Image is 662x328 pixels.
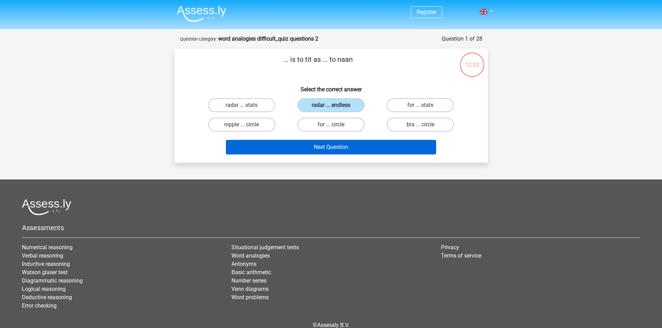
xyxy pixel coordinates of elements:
[22,302,57,309] a: Error checking
[231,244,299,251] a: Situational judgement tests
[441,252,481,259] a: Terms of service
[441,244,459,251] a: Privacy
[231,269,271,276] a: Basic arithmetic
[22,269,67,276] a: Watson glaser test
[186,54,451,75] p: ... is to tit as ... to naan
[22,224,640,232] h5: Assessments
[208,98,275,112] label: radar ... stats
[22,286,66,292] a: Logical reasoning
[22,244,73,251] a: Numerical reasoning
[459,52,485,69] div: 12:33
[218,35,318,42] strong: word analogies difficult_quiz questions 2
[231,294,269,301] a: Word problems
[387,98,454,112] label: for ... stats
[22,277,83,284] a: Diagrammatic reasoning
[180,36,217,42] small: Question category:
[442,35,482,43] div: Question 1 of 28
[22,294,72,301] a: Deductive reasoning
[231,261,256,267] a: Antonyms
[208,118,275,132] label: nipple ... circle
[231,277,267,284] a: Number series
[22,199,71,215] img: Assessly logo
[226,140,436,154] button: Next Question
[22,252,63,259] a: Verbal reasoning
[297,98,365,112] label: radar ... endless
[231,252,270,259] a: Word analogies
[177,6,226,22] img: Assessly
[297,118,365,132] label: for ... circle
[186,81,477,93] h6: Select the correct answer
[387,118,454,132] label: bra ... circle
[417,9,436,15] a: Register
[22,261,70,267] a: Inductive reasoning
[231,286,269,292] a: Venn diagrams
